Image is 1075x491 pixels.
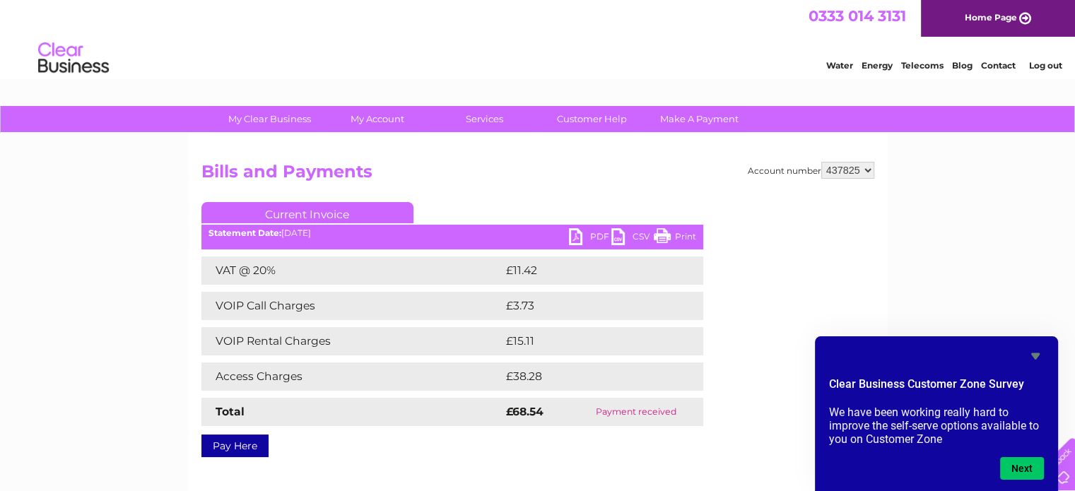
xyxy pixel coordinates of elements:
a: CSV [611,228,654,249]
a: My Account [319,106,435,132]
div: Clear Business is a trading name of Verastar Limited (registered in [GEOGRAPHIC_DATA] No. 3667643... [204,8,872,69]
a: Water [826,60,853,71]
a: Blog [952,60,973,71]
button: Hide survey [1027,348,1044,365]
td: VAT @ 20% [201,256,503,285]
a: Contact [981,60,1016,71]
a: Services [426,106,543,132]
td: £38.28 [503,362,675,391]
a: Print [654,228,696,249]
a: Energy [862,60,893,71]
td: £15.11 [503,327,670,355]
div: Clear Business Customer Zone Survey [829,348,1044,480]
a: Telecoms [901,60,944,71]
strong: £68.54 [506,405,544,418]
p: We have been working really hard to improve the self-serve options available to you on Customer Zone [829,406,1044,446]
a: Log out [1028,60,1062,71]
td: VOIP Rental Charges [201,327,503,355]
button: Next question [1000,457,1044,480]
a: My Clear Business [211,106,328,132]
a: Current Invoice [201,202,413,223]
h2: Bills and Payments [201,162,874,189]
td: VOIP Call Charges [201,292,503,320]
a: Pay Here [201,434,269,457]
td: Access Charges [201,362,503,391]
h2: Clear Business Customer Zone Survey [829,376,1044,400]
a: Customer Help [534,106,650,132]
td: £11.42 [503,256,672,285]
img: logo.png [37,37,110,80]
div: Account number [748,162,874,179]
td: Payment received [570,398,703,426]
strong: Total [216,405,245,418]
a: 0333 014 3131 [809,7,906,25]
td: £3.73 [503,292,670,320]
div: [DATE] [201,228,703,238]
a: Make A Payment [641,106,758,132]
a: PDF [569,228,611,249]
b: Statement Date: [208,227,281,238]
